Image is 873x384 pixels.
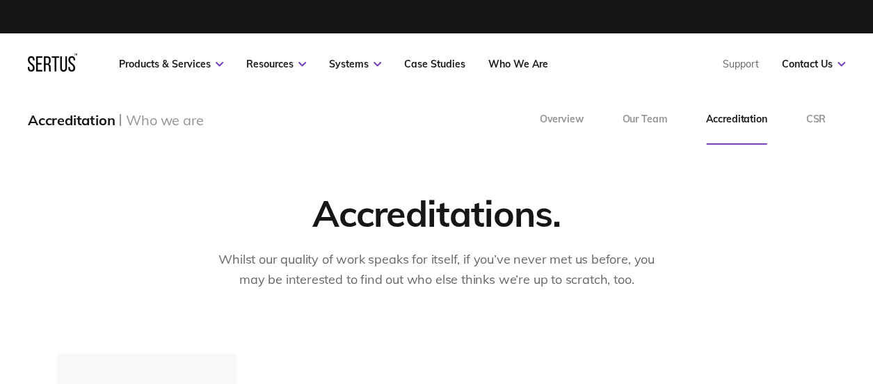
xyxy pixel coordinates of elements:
[786,95,845,145] a: CSR
[28,111,115,129] div: Accreditation
[723,58,759,70] a: Support
[211,250,663,290] p: Whilst our quality of work speaks for itself, if you’ve never met us before, you may be intereste...
[329,58,381,70] a: Systems
[782,58,845,70] a: Contact Us
[520,95,602,145] a: Overview
[623,223,873,384] iframe: Chat Widget
[312,191,560,236] div: Accreditations.
[119,58,223,70] a: Products & Services
[246,58,306,70] a: Resources
[602,95,687,145] a: Our Team
[404,58,465,70] a: Case Studies
[488,58,548,70] a: Who We Are
[126,111,203,129] div: Who we are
